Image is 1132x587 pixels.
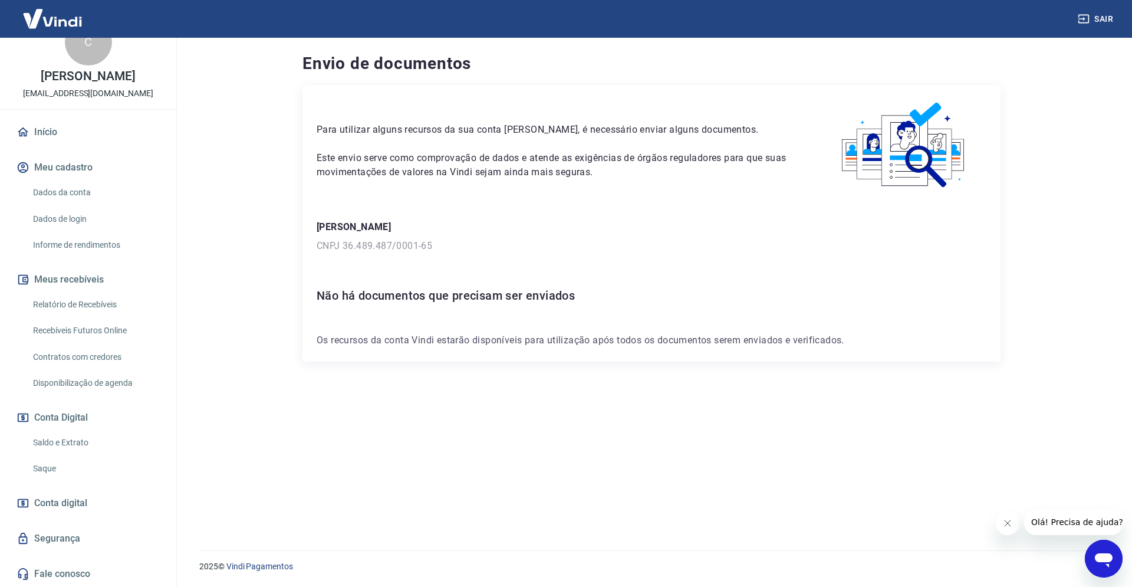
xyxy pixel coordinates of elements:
[28,345,162,369] a: Contratos com credores
[14,526,162,552] a: Segurança
[14,405,162,431] button: Conta Digital
[28,457,162,481] a: Saque
[14,155,162,181] button: Meu cadastro
[1085,540,1123,578] iframe: Botão para abrir a janela de mensagens
[34,495,87,511] span: Conta digital
[28,181,162,205] a: Dados da conta
[302,52,1001,76] h4: Envio de documentos
[7,8,99,18] span: Olá! Precisa de ajuda?
[317,239,986,253] p: CNPJ 36.489.487/0001-65
[14,119,162,145] a: Início
[1024,509,1123,535] iframe: Mensagem da empresa
[317,286,986,305] h6: Não há documentos que precisam ser enviados
[199,560,1104,573] p: 2025 ©
[317,123,794,137] p: Para utilizar alguns recursos da sua conta [PERSON_NAME], é necessário enviar alguns documentos.
[28,319,162,343] a: Recebíveis Futuros Online
[317,151,794,179] p: Este envio serve como comprovação de dados e atende as exigências de órgãos reguladores para que ...
[28,207,162,231] a: Dados de login
[14,561,162,587] a: Fale conosco
[14,490,162,516] a: Conta digital
[996,511,1019,535] iframe: Fechar mensagem
[14,1,91,37] img: Vindi
[23,87,153,100] p: [EMAIL_ADDRESS][DOMAIN_NAME]
[28,233,162,257] a: Informe de rendimentos
[41,70,135,83] p: [PERSON_NAME]
[317,220,986,234] p: [PERSON_NAME]
[226,562,293,571] a: Vindi Pagamentos
[822,99,986,192] img: waiting_documents.41d9841a9773e5fdf392cede4d13b617.svg
[14,267,162,293] button: Meus recebíveis
[28,293,162,317] a: Relatório de Recebíveis
[65,18,112,65] div: C
[317,333,986,347] p: Os recursos da conta Vindi estarão disponíveis para utilização após todos os documentos serem env...
[1075,8,1118,30] button: Sair
[28,371,162,395] a: Disponibilização de agenda
[28,431,162,455] a: Saldo e Extrato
